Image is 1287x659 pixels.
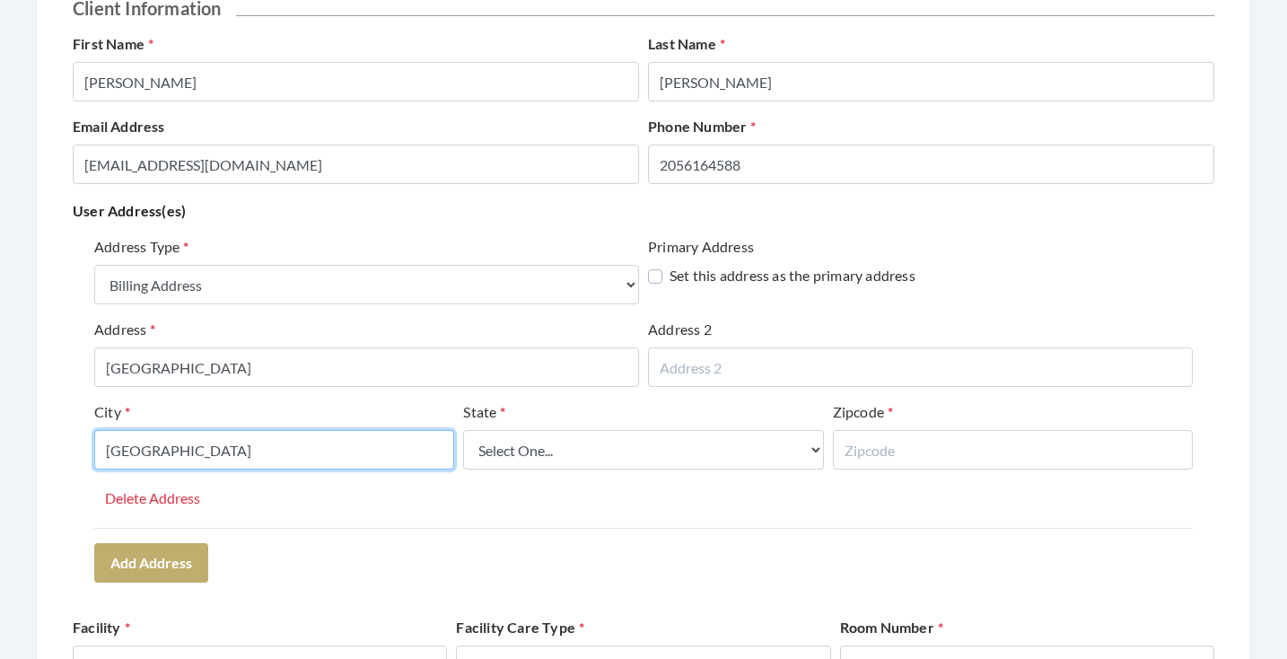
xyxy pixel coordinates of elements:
[463,401,505,423] label: State
[648,116,757,137] label: Phone Number
[648,33,725,55] label: Last Name
[648,236,754,258] label: Primary Address
[833,430,1193,470] input: Zipcode
[648,319,712,340] label: Address 2
[840,617,943,638] label: Room Number
[94,484,211,513] button: Delete Address
[648,62,1214,101] input: Enter Last Name
[73,145,639,184] input: Enter Email Address
[648,347,1193,387] input: Address 2
[94,236,189,258] label: Address Type
[73,198,1214,224] p: User Address(es)
[833,401,894,423] label: Zipcode
[94,347,639,387] input: Address
[73,617,130,638] label: Facility
[648,145,1214,184] input: Enter Phone Number
[94,543,208,583] button: Add Address
[73,116,165,137] label: Email Address
[456,617,584,638] label: Facility Care Type
[94,430,454,470] input: City
[94,401,130,423] label: City
[648,265,915,286] label: Set this address as the primary address
[94,319,156,340] label: Address
[73,33,153,55] label: First Name
[73,62,639,101] input: Enter First Name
